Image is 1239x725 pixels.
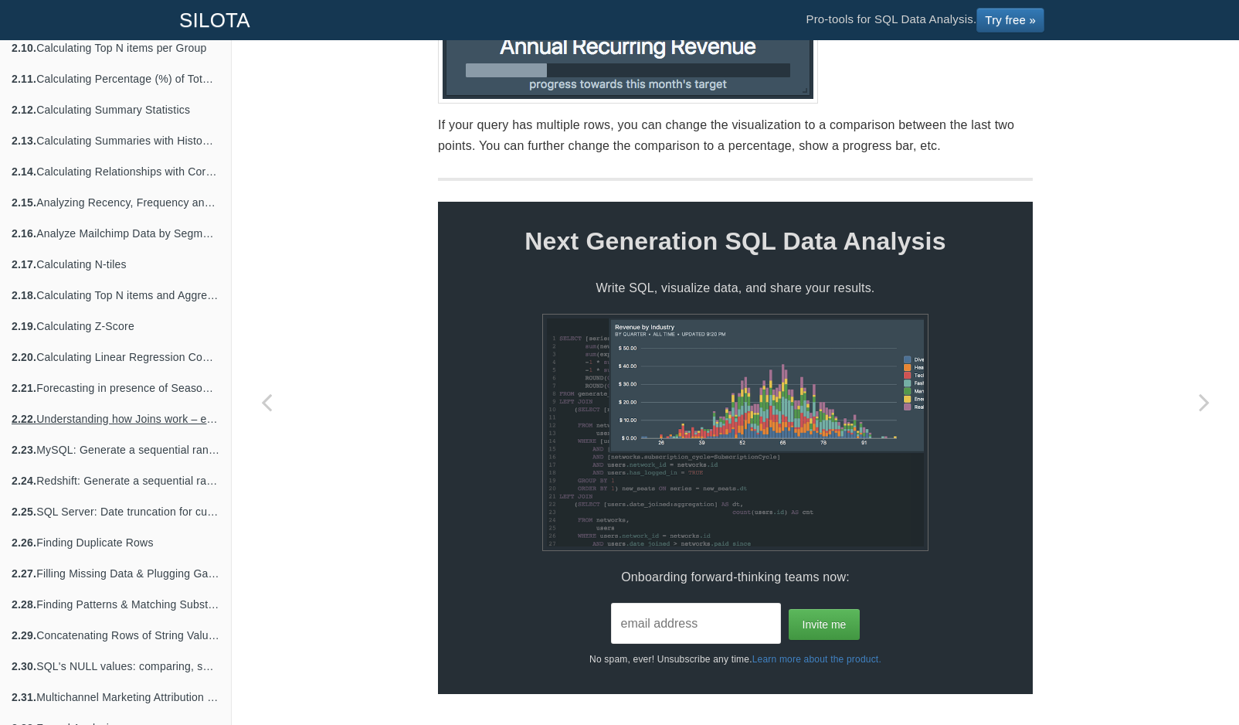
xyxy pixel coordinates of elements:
a: Try free » [976,8,1044,32]
input: email address [611,603,781,644]
b: 2.17. [12,258,36,271]
a: Learn more about the product. [752,654,881,665]
img: figure-5.png [542,314,928,551]
b: 2.21. [12,382,36,394]
b: 2.12. [12,104,36,116]
b: 2.28. [12,598,36,611]
span: Onboarding forward-thinking teams now: [453,567,1017,587]
b: 2.26. [12,536,36,549]
b: 2.10. [12,42,36,54]
b: 2.24. [12,475,36,487]
a: SILOTA [168,1,262,39]
b: 2.30. [12,660,36,672]
b: 2.18. [12,289,36,301]
input: Invite me [789,609,861,640]
a: Next page: Line, Bar & Area Charts [1169,79,1239,725]
b: 2.15. [12,196,36,209]
b: 2.31. [12,691,36,703]
b: 2.22. [12,413,36,425]
b: 2.23. [12,444,36,456]
p: No spam, ever! Unsubscribe any time. [438,644,1033,667]
span: Next Generation SQL Data Analysis [438,220,1033,262]
li: Pro-tools for SQL Data Analysis. [790,1,1060,39]
iframe: Drift Widget Chat Controller [1162,648,1220,706]
b: 2.19. [12,320,36,332]
b: 2.16. [12,227,36,240]
b: 2.25. [12,505,36,518]
span: Write SQL, visualize data, and share your results. [453,277,1017,298]
p: If your query has multiple rows, you can change the visualization to a comparison between the las... [438,114,1033,156]
b: 2.29. [12,629,36,642]
b: 2.11. [12,73,36,85]
b: 2.13. [12,134,36,147]
b: 2.27. [12,567,36,580]
b: 2.20. [12,351,36,363]
a: Previous page: Picking the Right Chart Type [232,79,301,725]
b: 2.14. [12,165,36,178]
